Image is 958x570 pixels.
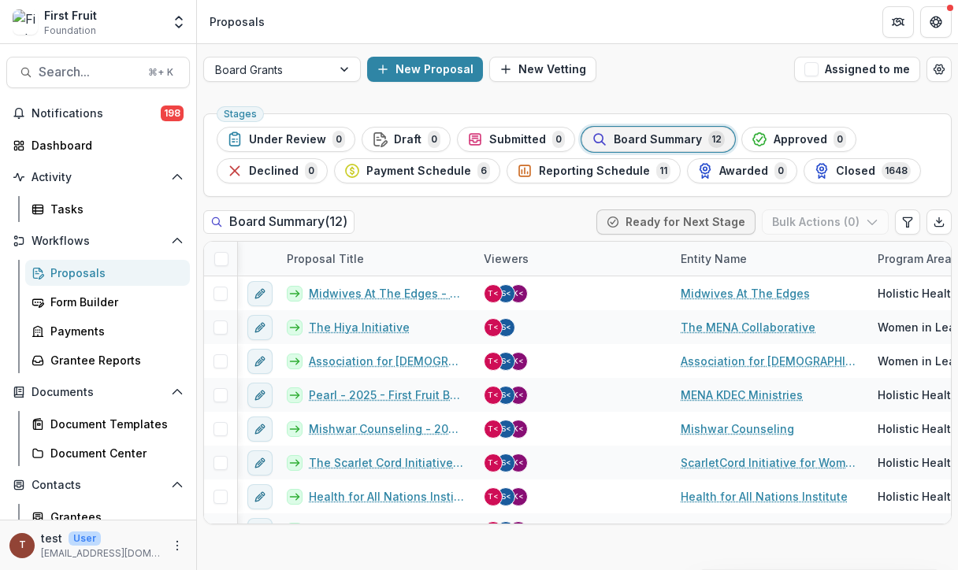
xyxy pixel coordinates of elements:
div: Entity Name [671,242,868,276]
span: Workflows [32,235,165,248]
span: Closed [836,165,875,178]
div: Kelly <kelly@firstfruit.org> [513,357,524,365]
p: test [41,530,62,546]
button: edit [247,315,273,340]
a: Association for [DEMOGRAPHIC_DATA] Theological Education in [GEOGRAPHIC_DATA] [681,353,859,369]
button: New Proposal [367,57,483,82]
span: 6 [477,162,490,180]
a: Association for [DEMOGRAPHIC_DATA] Theological Education in [GEOGRAPHIC_DATA] - 2025 - First Frui... [309,353,465,369]
a: Grantees [25,504,190,530]
button: Assigned to me [794,57,920,82]
a: The MENA Collaborative [681,319,815,335]
a: Grantee Reports [25,347,190,373]
div: Form Builder [50,294,177,310]
button: Declined0 [217,158,328,183]
span: Contacts [32,479,165,492]
button: Edit table settings [895,209,920,235]
a: Serving Women of the MENA Region [GEOGRAPHIC_DATA] [309,522,465,539]
span: Under Review [249,133,326,146]
button: Open Workflows [6,228,190,254]
button: New Vetting [489,57,596,82]
span: Holistic Health [878,488,958,505]
button: Open Activity [6,165,190,190]
span: 0 [332,131,345,148]
button: Closed1648 [804,158,921,183]
div: Sofia Njoroge <sofia@firstfruit.org> [501,391,511,399]
span: 0 [305,162,317,180]
span: 0 [774,162,787,180]
button: Submitted0 [457,127,575,152]
button: edit [247,416,273,442]
button: Get Help [920,6,952,38]
img: First Fruit [13,9,38,35]
button: Board Summary12 [581,127,735,152]
span: Activity [32,171,165,184]
span: Submitted [489,133,546,146]
div: test <kelsie@firstfruit.org> [488,425,499,433]
button: Notifications198 [6,101,190,126]
div: test [19,540,26,550]
div: Viewers [474,250,538,267]
button: edit [247,281,273,306]
a: Dashboard [6,132,190,158]
div: Grantees [50,509,177,525]
h2: Board Summary ( 12 ) [203,210,355,233]
a: Midwives At The Edges - 2025 - First Fruit Board Grant Application Form [309,285,465,302]
span: Foundation [44,24,96,38]
span: Board Summary [614,133,702,146]
div: Sofia Njoroge <sofia@firstfruit.org> [501,425,511,433]
a: Document Center [25,440,190,466]
button: Ready for Next Stage [596,209,756,235]
button: edit [247,450,273,476]
span: 0 [552,131,565,148]
div: Kelly <kelly@firstfruit.org> [513,391,524,399]
button: Open table manager [926,57,952,82]
button: Reporting Schedule11 [507,158,681,183]
div: Sofia Njoroge <sofia@firstfruit.org> [501,459,511,467]
button: Bulk Actions (0) [762,209,889,235]
button: edit [247,383,273,408]
a: Form Builder [25,289,190,315]
span: 11 [656,162,670,180]
span: Documents [32,386,165,399]
a: Payments [25,318,190,344]
button: Approved0 [741,127,856,152]
div: test <kelsie@firstfruit.org> [488,391,499,399]
button: Open Documents [6,379,190,405]
button: Draft0 [362,127,451,152]
button: Awarded0 [687,158,797,183]
button: edit [247,518,273,543]
div: Tasks [50,201,177,217]
a: Tasks [25,196,190,222]
span: Notifications [32,107,161,120]
div: First Fruit [44,7,97,24]
button: Open Contacts [6,472,190,498]
a: The Hiya Initiative [309,319,410,335]
a: Mishwar Counseling [681,420,794,437]
a: The Scarlet Cord Initiative - Trauma Resilience and Sustainable Empowerment (TRASE 2025) - First ... [309,454,465,471]
button: Open entity switcher [168,6,190,38]
a: Midwives At The Edges [681,285,810,302]
a: Health for All Nations Institute - 2025 - First Fruit Board Grant Application Form [309,488,465,505]
span: Search... [39,65,139,80]
span: Awarded [719,165,768,178]
a: MENA KDEC Ministries [681,387,803,403]
div: test <kelsie@firstfruit.org> [488,357,499,365]
button: Payment Schedule6 [334,158,500,183]
div: Sofia Njoroge <sofia@firstfruit.org> [501,357,511,365]
div: Entity Name [671,250,756,267]
a: Hope4MENA Inc [681,522,770,539]
div: ⌘ + K [145,64,176,81]
div: Viewers [474,242,671,276]
div: Proposal Title [277,242,474,276]
div: Proposals [50,265,177,281]
button: Search... [6,57,190,88]
p: [EMAIL_ADDRESS][DOMAIN_NAME] [41,546,162,561]
span: Payment Schedule [366,165,471,178]
span: Stages [224,109,257,120]
button: edit [247,484,273,509]
span: Approved [774,133,827,146]
p: User [69,531,101,546]
a: Pearl - 2025 - First Fruit Board Grant Application Form [309,387,465,403]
